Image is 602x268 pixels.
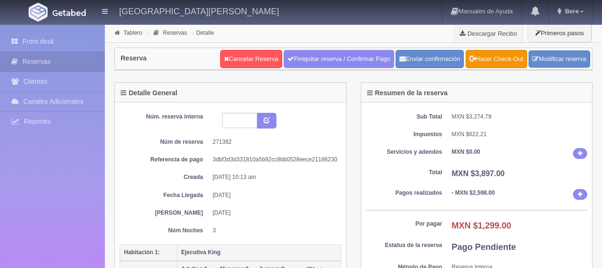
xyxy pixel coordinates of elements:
[366,169,442,177] dt: Total
[366,130,442,139] dt: Impuestos
[452,189,495,196] b: - MXN $2,598.00
[127,209,203,217] dt: [PERSON_NAME]
[213,138,334,146] dd: 271382
[127,113,203,121] dt: Núm. reserva interna
[127,138,203,146] dt: Núm de reserva
[52,9,86,16] img: Getabed
[454,24,522,43] a: Descargar Recibo
[213,156,334,164] dd: 3dbf3d3d331810a5b92cc8bb0528eece21186230
[29,3,48,21] img: Getabed
[466,50,527,68] a: Hacer Check-Out
[213,173,334,181] dd: [DATE] 10:13 am
[124,249,160,256] b: Habitación 1:
[366,148,442,156] dt: Servicios y adendos
[119,5,279,17] h4: [GEOGRAPHIC_DATA][PERSON_NAME]
[284,50,394,68] a: Finiquitar reserva / Confirmar Pago
[367,89,448,97] h4: Resumen de la reserva
[452,242,516,252] b: Pago Pendiente
[127,173,203,181] dt: Creada
[127,156,203,164] dt: Referencia de pago
[220,50,282,68] a: Cancelar Reserva
[190,28,216,37] li: Detalle
[529,50,590,68] a: Modificar reserva
[366,113,442,121] dt: Sub Total
[452,113,588,121] dd: MXN $3,274.79
[123,30,142,36] a: Tablero
[163,30,187,36] a: Reservas
[177,244,341,261] th: Ejecutiva King
[452,221,511,230] b: MXN $1,299.00
[127,191,203,199] dt: Fecha Llegada
[396,50,464,68] button: Enviar confirmación
[366,189,442,197] dt: Pagos realizados
[121,55,147,62] h4: Reserva
[452,149,480,155] b: MXN $0.00
[528,24,592,42] button: Primeros pasos
[452,169,505,178] b: MXN $3,897.00
[127,227,203,235] dt: Núm Noches
[452,130,588,139] dd: MXN $622.21
[121,89,177,97] h4: Detalle General
[562,8,579,15] span: Bere
[213,209,334,217] dd: [DATE]
[366,220,442,228] dt: Por pagar
[213,191,334,199] dd: [DATE]
[366,241,442,249] dt: Estatus de la reserva
[213,227,334,235] dd: 3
